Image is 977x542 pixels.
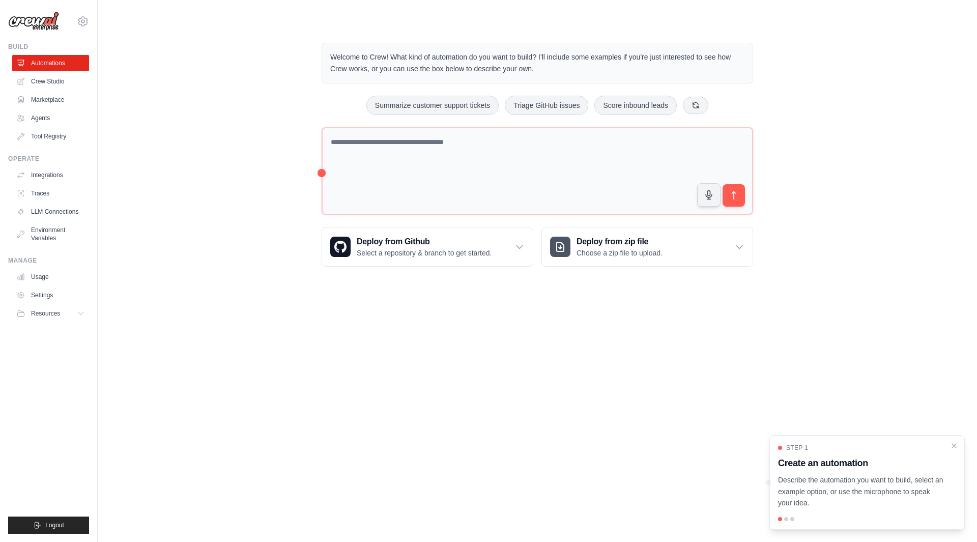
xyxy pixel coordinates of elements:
p: Describe the automation you want to build, select an example option, or use the microphone to spe... [778,474,944,509]
a: Integrations [12,167,89,183]
a: Tool Registry [12,128,89,145]
p: Welcome to Crew! What kind of automation do you want to build? I'll include some examples if you'... [330,51,744,75]
a: Usage [12,269,89,285]
a: Marketplace [12,92,89,108]
h3: Create an automation [778,456,944,470]
span: Resources [31,309,60,318]
a: Traces [12,185,89,202]
p: Choose a zip file to upload. [577,248,663,258]
img: Logo [8,12,59,31]
h3: Deploy from Github [357,236,492,248]
span: Logout [45,521,64,529]
button: Resources [12,305,89,322]
div: Operate [8,155,89,163]
button: Triage GitHub issues [505,96,588,115]
p: Select a repository & branch to get started. [357,248,492,258]
a: Environment Variables [12,222,89,246]
a: Automations [12,55,89,71]
a: Settings [12,287,89,303]
h3: Deploy from zip file [577,236,663,248]
button: Logout [8,517,89,534]
span: Step 1 [786,444,808,452]
a: LLM Connections [12,204,89,220]
a: Crew Studio [12,73,89,90]
button: Summarize customer support tickets [366,96,499,115]
a: Agents [12,110,89,126]
div: Manage [8,256,89,265]
div: Build [8,43,89,51]
button: Close walkthrough [950,442,958,450]
button: Score inbound leads [594,96,677,115]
